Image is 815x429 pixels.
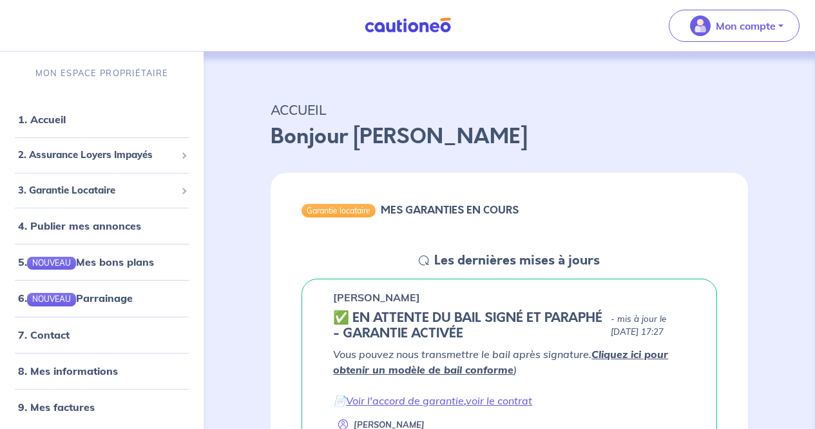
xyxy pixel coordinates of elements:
a: Cliquez ici pour obtenir un modèle de bail conforme [333,348,668,376]
div: 1. Accueil [5,106,198,132]
div: 2. Assurance Loyers Impayés [5,143,198,168]
button: illu_account_valid_menu.svgMon compte [669,10,800,42]
p: MON ESPACE PROPRIÉTAIRE [35,67,168,79]
p: [PERSON_NAME] [333,290,420,305]
div: 5.NOUVEAUMes bons plans [5,249,198,275]
span: 2. Assurance Loyers Impayés [18,148,176,163]
p: Mon compte [716,18,776,34]
em: Vous pouvez nous transmettre le bail après signature. ) [333,348,668,376]
a: 8. Mes informations [18,364,118,377]
a: Voir l'accord de garantie [346,394,464,407]
em: 📄 , [333,394,532,407]
p: Bonjour [PERSON_NAME] [271,121,748,152]
a: 6.NOUVEAUParrainage [18,292,133,304]
a: 5.NOUVEAUMes bons plans [18,255,154,268]
img: illu_account_valid_menu.svg [690,15,711,36]
div: 7. Contact [5,322,198,348]
div: 9. Mes factures [5,394,198,420]
div: 8. Mes informations [5,358,198,384]
div: 3. Garantie Locataire [5,178,198,203]
div: Garantie locataire [302,204,376,217]
div: 6.NOUVEAUParrainage [5,285,198,311]
a: 4. Publier mes annonces [18,219,141,232]
span: 3. Garantie Locataire [18,183,176,198]
h6: MES GARANTIES EN COURS [381,204,519,216]
img: Cautioneo [360,17,456,34]
h5: Les dernières mises à jours [434,253,600,268]
h5: ✅️️️ EN ATTENTE DU BAIL SIGNÉ ET PARAPHÉ - GARANTIE ACTIVÉE [333,310,605,341]
a: 7. Contact [18,328,70,341]
p: ACCUEIL [271,98,748,121]
p: - mis à jour le [DATE] 17:27 [611,313,686,339]
div: 4. Publier mes annonces [5,213,198,239]
a: 1. Accueil [18,113,66,126]
a: 9. Mes factures [18,401,95,414]
a: voir le contrat [466,394,532,407]
div: state: CONTRACT-SIGNED, Context: IN-LANDLORD,IS-GL-CAUTION-IN-LANDLORD [333,310,686,341]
